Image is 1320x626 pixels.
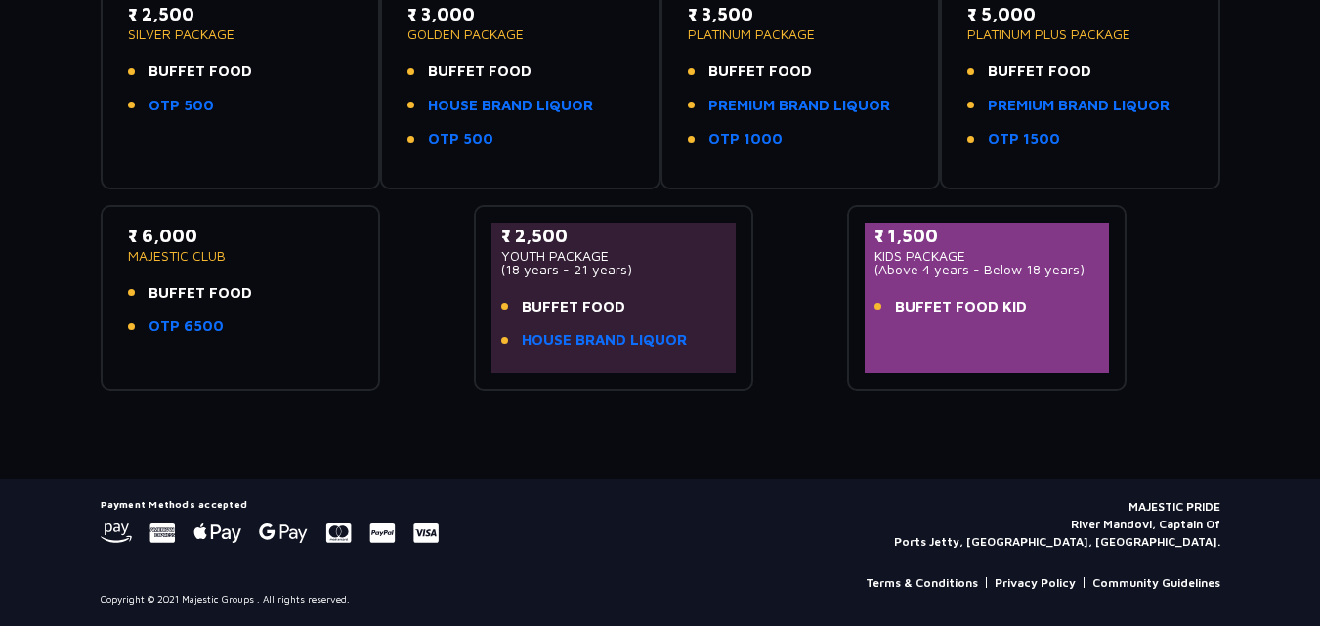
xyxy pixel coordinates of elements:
[522,329,687,352] a: HOUSE BRAND LIQUOR
[101,498,439,510] h5: Payment Methods accepted
[967,1,1193,27] p: ₹ 5,000
[874,263,1100,276] p: (Above 4 years - Below 18 years)
[874,223,1100,249] p: ₹ 1,500
[428,95,593,117] a: HOUSE BRAND LIQUOR
[988,128,1060,150] a: OTP 1500
[708,128,783,150] a: OTP 1000
[501,223,727,249] p: ₹ 2,500
[708,61,812,83] span: BUFFET FOOD
[988,61,1091,83] span: BUFFET FOOD
[128,1,354,27] p: ₹ 2,500
[995,574,1076,592] a: Privacy Policy
[894,498,1220,551] p: MAJESTIC PRIDE River Mandovi, Captain Of Ports Jetty, [GEOGRAPHIC_DATA], [GEOGRAPHIC_DATA].
[988,95,1170,117] a: PREMIUM BRAND LIQUOR
[522,296,625,318] span: BUFFET FOOD
[967,27,1193,41] p: PLATINUM PLUS PACKAGE
[874,249,1100,263] p: KIDS PACKAGE
[128,249,354,263] p: MAJESTIC CLUB
[407,1,633,27] p: ₹ 3,000
[895,296,1027,318] span: BUFFET FOOD KID
[149,315,224,338] a: OTP 6500
[128,27,354,41] p: SILVER PACKAGE
[688,1,914,27] p: ₹ 3,500
[866,574,978,592] a: Terms & Conditions
[149,282,252,305] span: BUFFET FOOD
[149,61,252,83] span: BUFFET FOOD
[428,128,493,150] a: OTP 500
[501,263,727,276] p: (18 years - 21 years)
[1092,574,1220,592] a: Community Guidelines
[101,592,350,606] p: Copyright © 2021 Majestic Groups . All rights reserved.
[128,223,354,249] p: ₹ 6,000
[149,95,214,117] a: OTP 500
[407,27,633,41] p: GOLDEN PACKAGE
[688,27,914,41] p: PLATINUM PACKAGE
[428,61,532,83] span: BUFFET FOOD
[708,95,890,117] a: PREMIUM BRAND LIQUOR
[501,249,727,263] p: YOUTH PACKAGE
